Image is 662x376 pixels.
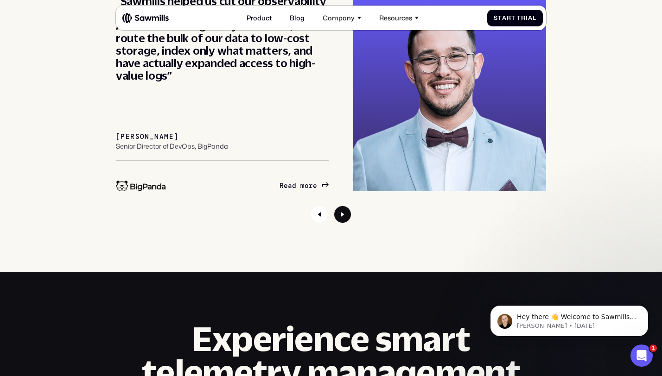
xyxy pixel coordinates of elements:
[498,14,502,21] span: t
[318,9,366,27] div: Company
[494,14,498,21] span: S
[487,10,543,26] a: StartTrial
[305,182,309,190] span: o
[313,182,317,190] span: e
[477,286,662,351] iframe: Intercom notifications message
[116,142,228,150] div: Senior Director of DevOps, BigPanda
[288,182,292,190] span: a
[375,9,424,27] div: Resources
[502,14,507,21] span: a
[334,206,351,223] div: Next slide
[526,14,528,21] span: i
[533,14,536,21] span: l
[309,182,313,190] span: r
[292,182,296,190] span: d
[521,14,526,21] span: r
[280,182,284,190] span: R
[517,14,521,21] span: T
[511,14,516,21] span: t
[311,206,328,223] div: Previous slide
[285,9,309,27] a: Blog
[630,345,653,367] iframe: Intercom live chat
[649,345,657,352] span: 1
[507,14,511,21] span: r
[280,182,329,190] a: Readmore
[528,14,533,21] span: a
[284,182,288,190] span: e
[242,9,276,27] a: Product
[116,133,179,141] div: [PERSON_NAME]
[379,14,412,22] div: Resources
[300,182,305,190] span: m
[323,14,355,22] div: Company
